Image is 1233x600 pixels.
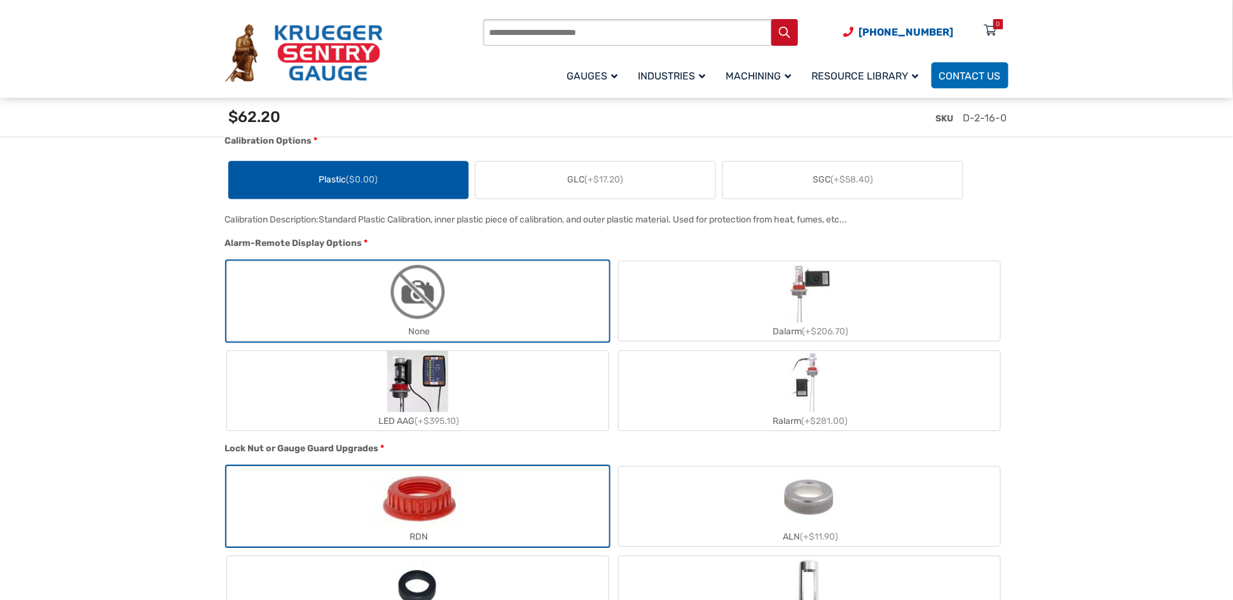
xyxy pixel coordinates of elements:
div: Standard Plastic Calibration, inner plastic piece of calibration, and outer plastic material. Use... [319,214,848,225]
span: D-2-16-0 [963,112,1007,124]
label: None [227,261,609,341]
div: LED AAG [227,412,609,430]
a: Machining [719,60,804,90]
a: Resource Library [804,60,932,90]
a: Phone Number (920) 434-8860 [844,24,954,40]
span: (+$395.10) [415,416,459,426]
div: RDN [227,528,609,546]
a: Industries [631,60,719,90]
div: Dalarm [619,322,1000,341]
label: Ralarm [619,351,1000,430]
span: Machining [726,70,792,82]
div: Ralarm [619,412,1000,430]
span: SGC [813,173,873,186]
span: (+$206.70) [802,326,848,337]
abbr: required [364,236,368,250]
span: ($0.00) [346,174,378,185]
abbr: required [381,442,385,455]
div: ALN [619,528,1000,546]
span: Calibration Description: [225,214,319,225]
div: 0 [996,19,1000,29]
span: Gauges [567,70,618,82]
label: ALN [619,467,1000,546]
span: Plastic [319,173,378,186]
span: Industries [638,70,706,82]
span: SKU [936,113,954,124]
a: Contact Us [932,62,1009,88]
span: GLC [568,173,624,186]
a: Gauges [560,60,631,90]
span: Lock Nut or Gauge Guard Upgrades [225,443,379,454]
span: (+$11.90) [800,531,838,542]
label: LED AAG [227,351,609,430]
span: (+$17.20) [585,174,624,185]
span: (+$58.40) [830,174,873,185]
label: RDN [227,467,609,546]
span: Alarm-Remote Display Options [225,238,362,249]
span: Resource Library [812,70,919,82]
span: Contact Us [939,70,1001,82]
span: [PHONE_NUMBER] [859,26,954,38]
span: (+$281.00) [802,416,848,426]
div: None [227,322,609,341]
img: Krueger Sentry Gauge [225,24,383,83]
label: Dalarm [619,261,1000,341]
